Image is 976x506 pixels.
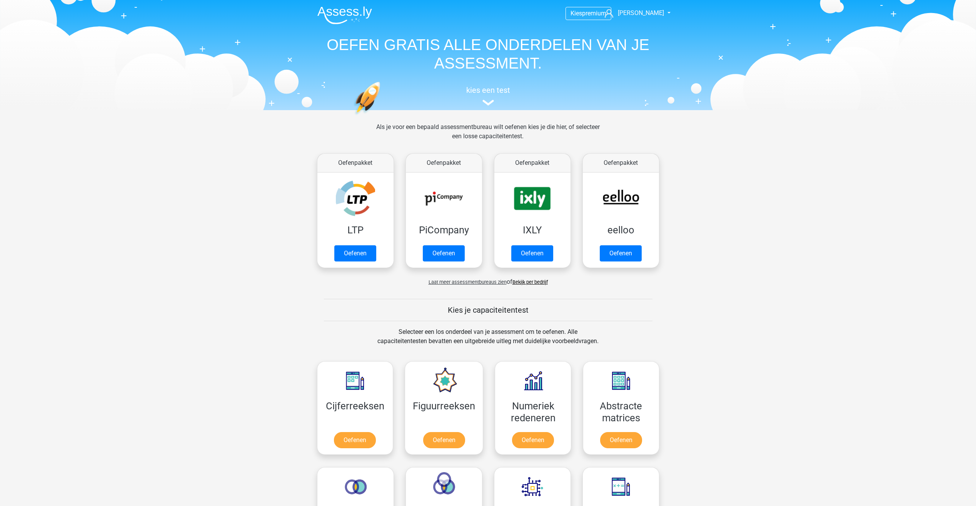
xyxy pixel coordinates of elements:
[571,10,582,17] span: Kies
[512,432,554,448] a: Oefenen
[334,245,376,261] a: Oefenen
[311,35,665,72] h1: OEFEN GRATIS ALLE ONDERDELEN VAN JE ASSESSMENT.
[600,432,642,448] a: Oefenen
[600,245,642,261] a: Oefenen
[311,271,665,287] div: of
[602,8,665,18] a: [PERSON_NAME]
[512,279,548,285] a: Bekijk per bedrijf
[317,6,372,24] img: Assessly
[511,245,553,261] a: Oefenen
[311,85,665,95] h5: kies een test
[354,82,410,151] img: oefenen
[423,432,465,448] a: Oefenen
[482,100,494,106] img: assessment
[324,305,652,315] h5: Kies je capaciteitentest
[423,245,465,261] a: Oefenen
[618,9,664,17] span: [PERSON_NAME]
[582,10,606,17] span: premium
[370,327,606,355] div: Selecteer een los onderdeel van je assessment om te oefenen. Alle capaciteitentesten bevatten een...
[370,122,606,150] div: Als je voor een bepaald assessmentbureau wilt oefenen kies je die hier, of selecteer een losse ca...
[566,8,611,18] a: Kiespremium
[429,279,507,285] span: Laat meer assessmentbureaus zien
[334,432,376,448] a: Oefenen
[311,85,665,106] a: kies een test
